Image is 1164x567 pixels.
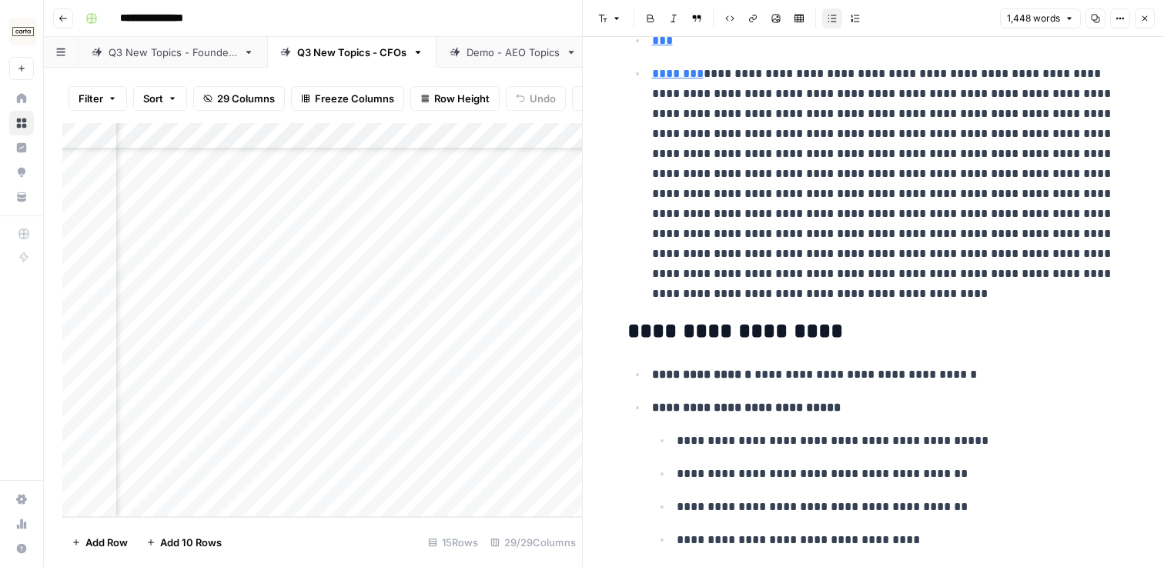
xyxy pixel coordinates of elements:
[69,86,127,111] button: Filter
[79,91,103,106] span: Filter
[9,185,34,209] a: Your Data
[137,530,231,555] button: Add 10 Rows
[79,37,267,68] a: Q3 New Topics - Founders
[193,86,285,111] button: 29 Columns
[160,535,222,550] span: Add 10 Rows
[267,37,436,68] a: Q3 New Topics - CFOs
[297,45,406,60] div: Q3 New Topics - CFOs
[62,530,137,555] button: Add Row
[9,18,37,45] img: Carta Logo
[85,535,128,550] span: Add Row
[9,111,34,135] a: Browse
[109,45,237,60] div: Q3 New Topics - Founders
[133,86,187,111] button: Sort
[315,91,394,106] span: Freeze Columns
[434,91,490,106] span: Row Height
[410,86,500,111] button: Row Height
[9,135,34,160] a: Insights
[291,86,404,111] button: Freeze Columns
[217,91,275,106] span: 29 Columns
[9,160,34,185] a: Opportunities
[9,86,34,111] a: Home
[9,487,34,512] a: Settings
[484,530,582,555] div: 29/29 Columns
[422,530,484,555] div: 15 Rows
[1007,12,1060,25] span: 1,448 words
[9,536,34,561] button: Help + Support
[506,86,566,111] button: Undo
[9,12,34,51] button: Workspace: Carta
[436,37,590,68] a: Demo - AEO Topics
[9,512,34,536] a: Usage
[530,91,556,106] span: Undo
[1000,8,1081,28] button: 1,448 words
[143,91,163,106] span: Sort
[467,45,560,60] div: Demo - AEO Topics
